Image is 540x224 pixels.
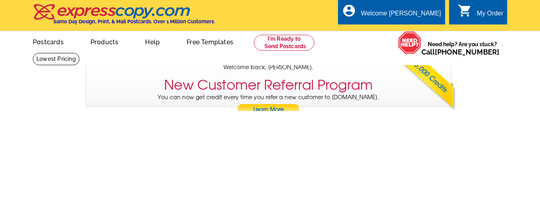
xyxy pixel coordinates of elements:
i: account_circle [342,4,356,18]
p: You can now get credit every time you refer a new customer to [DOMAIN_NAME]. [86,93,451,116]
a: Products [78,32,131,51]
i: shopping_cart [458,4,472,18]
h4: Same Day Design, Print, & Mail Postcards. Over 1 Million Customers. [53,19,215,24]
span: Need help? Are you stuck? [421,40,503,56]
div: Welcome [PERSON_NAME] [361,10,441,21]
a: Postcards [20,32,76,51]
img: help [398,31,421,54]
a: shopping_cart My Order [458,9,503,19]
a: Help [132,32,172,51]
h3: New Customer Referral Program [164,77,373,93]
a: Free Templates [174,32,246,51]
a: Same Day Design, Print, & Mail Postcards. Over 1 Million Customers. [33,9,215,24]
span: Call [421,48,499,56]
div: My Order [477,10,503,21]
a: [PHONE_NUMBER] [435,48,499,56]
span: Welcome back, [PERSON_NAME]. [223,63,313,72]
a: Learn More [237,104,300,116]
